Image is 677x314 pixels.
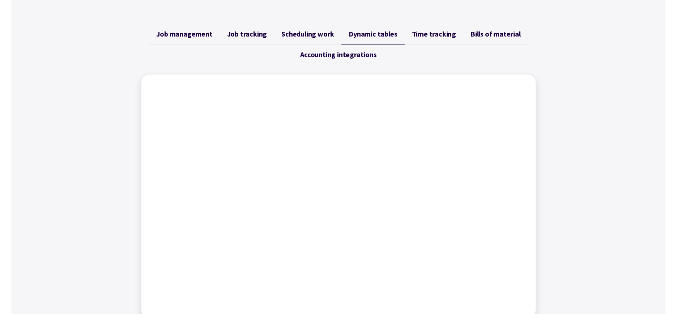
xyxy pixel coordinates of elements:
span: Bills of material [471,30,521,38]
span: Job tracking [227,30,267,38]
span: Job management [156,30,212,38]
span: Dynamic tables [349,30,397,38]
span: Time tracking [412,30,456,38]
span: Accounting integrations [300,50,376,59]
iframe: Chat Widget [553,236,677,314]
span: Scheduling work [281,30,334,38]
iframe: Factory - Viewing your jobs using Dynamic Tables [149,82,528,310]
